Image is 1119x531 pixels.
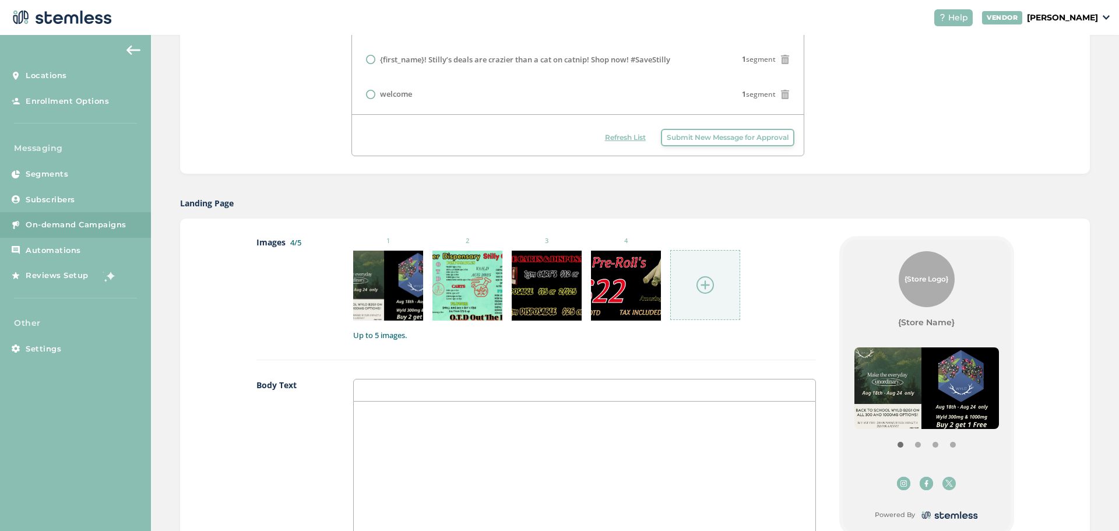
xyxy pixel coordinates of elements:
small: 2 [432,236,502,246]
img: icon-arrow-back-accent-c549486e.svg [126,45,140,55]
img: icon_down-arrow-small-66adaf34.svg [1103,15,1110,20]
img: glitter-stars-b7820f95.gif [97,264,121,287]
iframe: Chat Widget [1061,475,1119,531]
img: icon-twitter-hover-40c44d0e.webp [942,477,956,490]
label: {Store Name} [898,317,955,329]
span: Locations [26,70,67,82]
span: Segments [26,168,68,180]
img: icon-fb-hover-94121ca2.svg [920,477,933,490]
label: {first_name}! Stilly’s deals are crazier than a cat on catnip! Shop now! #SaveStilly [380,54,670,66]
button: Item 3 [944,436,962,453]
label: 4/5 [290,237,301,248]
span: segment [742,89,776,100]
span: Help [948,12,968,24]
small: 1 [353,236,423,246]
span: Automations [26,245,81,256]
img: logo-dark-0685b13c.svg [920,509,978,522]
strong: 1 [742,54,746,64]
img: Z [432,251,502,321]
p: [PERSON_NAME] [1027,12,1098,24]
span: Subscribers [26,194,75,206]
button: Refresh List [599,129,652,146]
div: VENDOR [982,11,1022,24]
span: Settings [26,343,61,355]
span: segment [742,54,776,65]
span: On-demand Campaigns [26,219,126,231]
label: Up to 5 images. [353,330,815,342]
small: 3 [512,236,582,246]
small: Powered By [875,510,915,520]
label: Landing Page [180,197,234,209]
img: Z [854,347,999,429]
span: Refresh List [605,132,646,143]
img: Z [353,251,423,321]
button: Item 1 [909,436,927,453]
label: Images [256,236,330,341]
img: icon-ig-hover-9699abcf.svg [897,477,910,490]
label: welcome [380,89,412,100]
img: logo-dark-0685b13c.svg [9,6,112,29]
small: 4 [591,236,661,246]
strong: 1 [742,89,746,99]
span: {Store Logo} [905,274,948,284]
img: Zitfr7f8cvV4vfr+fYDD4mQumCyGEEEIIIYQQ4vNLAtBCCCGEEEIIIYQQQgghRkTiYqVCCCGEEEIIIYQQQgghxFGSALQQQggh... [591,251,661,321]
img: 2Q== [512,251,582,321]
button: Item 2 [927,436,944,453]
span: Enrollment Options [26,96,109,107]
img: icon-help-white-03924b79.svg [939,14,946,21]
img: icon-circle-plus-45441306.svg [696,276,714,294]
span: Submit New Message for Approval [667,132,789,143]
button: Submit New Message for Approval [661,129,794,146]
span: Reviews Setup [26,270,89,282]
button: Item 0 [892,436,909,453]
